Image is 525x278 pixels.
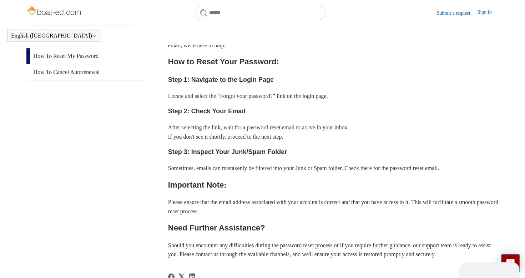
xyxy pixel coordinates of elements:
[168,179,499,191] h2: Important Note:
[168,123,499,141] p: After selecting the link, wait for a password reset email to arrive in your inbox. If you don't s...
[26,48,145,64] a: How To Reset My Password
[168,91,499,101] p: Locate and select the “Forgot your password?” link on the login page.
[168,147,499,157] h3: Step 3: Inspect Your Junk/Spam Folder
[11,33,96,39] button: English ([GEOGRAPHIC_DATA])
[26,4,83,19] img: Boat-Ed Help Center home page
[168,55,499,68] h2: How to Reset Your Password:
[26,64,145,80] a: How To Cancel Autorenewal
[168,241,499,259] p: Should you encounter any difficulties during the password reset process or if you require further...
[168,75,499,85] h3: Step 1: Navigate to the Login Page
[168,222,499,234] h2: Need Further Assistance?
[501,254,520,273] button: Live chat
[168,164,499,173] p: Sometimes, emails can mistakenly be filtered into your Junk or Spam folder. Check there for the p...
[168,198,499,216] p: Please ensure that the email address associated with your account is correct and that you have ac...
[168,106,499,116] h3: Step 2: Check Your Email
[195,6,325,20] input: Search
[436,9,477,17] a: Submit a request
[477,9,499,17] a: Sign in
